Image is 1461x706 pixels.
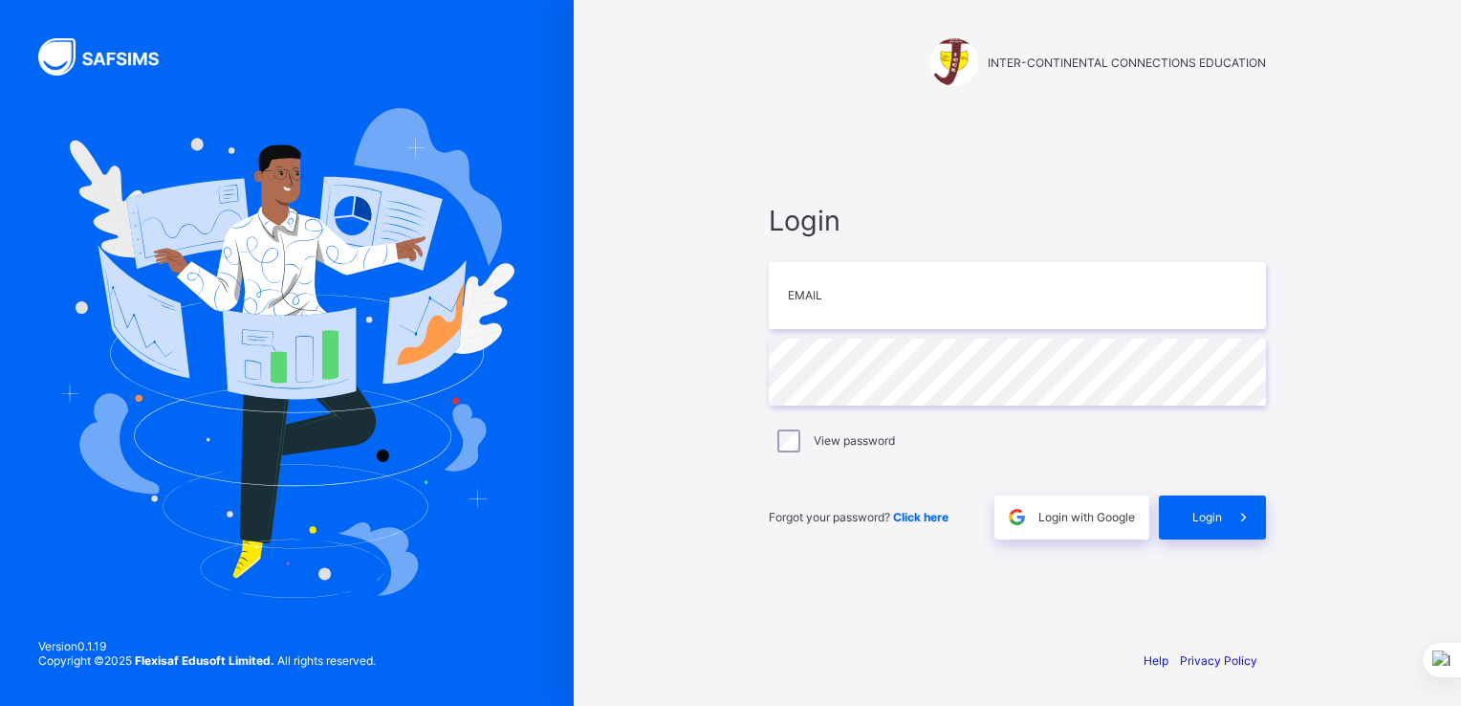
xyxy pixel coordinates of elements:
label: View password [814,433,895,448]
a: Privacy Policy [1180,653,1257,668]
span: INTER-CONTINENTAL CONNECTIONS EDUCATION [988,55,1266,70]
img: google.396cfc9801f0270233282035f929180a.svg [1006,506,1028,528]
img: Hero Image [59,108,514,598]
strong: Flexisaf Edusoft Limited. [135,653,274,668]
a: Help [1144,653,1168,668]
a: Click here [893,510,949,524]
span: Login [769,204,1266,237]
span: Copyright © 2025 All rights reserved. [38,653,376,668]
span: Login with Google [1038,510,1135,524]
span: Forgot your password? [769,510,949,524]
img: SAFSIMS Logo [38,38,182,76]
span: Version 0.1.19 [38,639,376,653]
span: Login [1192,510,1222,524]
